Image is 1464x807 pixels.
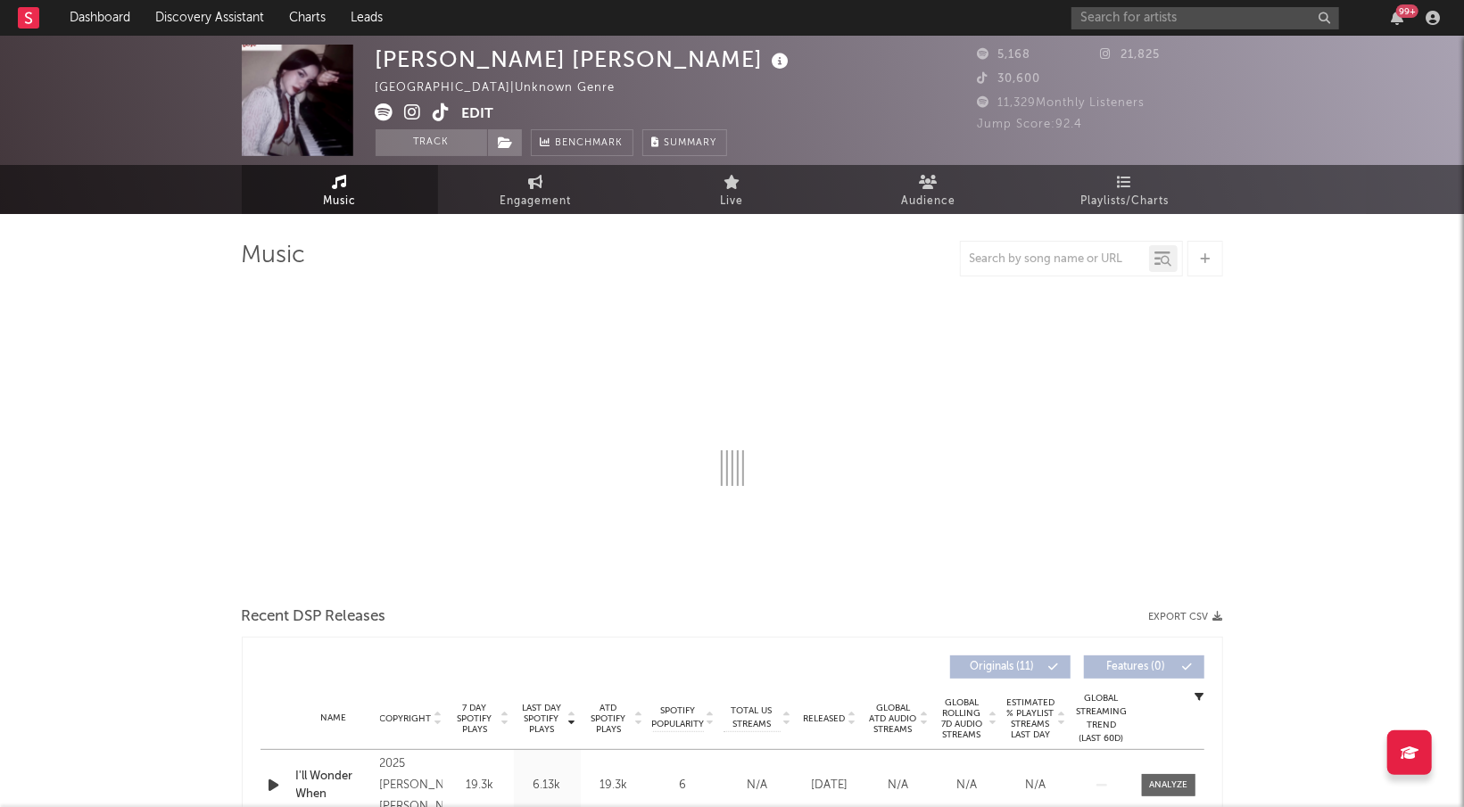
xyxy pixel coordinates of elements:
[1391,11,1403,25] button: 99+
[938,777,997,795] div: N/A
[978,97,1146,109] span: 11,329 Monthly Listeners
[978,73,1041,85] span: 30,600
[296,712,371,725] div: Name
[800,777,860,795] div: [DATE]
[1071,7,1339,29] input: Search for artists
[651,704,704,731] span: Spotify Popularity
[804,713,846,724] span: Released
[1006,697,1055,740] span: Estimated % Playlist Streams Last Day
[1149,612,1223,622] button: Export CSV
[462,103,494,126] button: Edit
[1080,191,1169,212] span: Playlists/Charts
[1396,4,1419,18] div: 99 +
[438,165,634,214] a: Engagement
[642,129,727,156] button: Summary
[961,252,1149,267] input: Search by song name or URL
[724,777,791,795] div: N/A
[1027,165,1223,214] a: Playlists/Charts
[721,191,744,212] span: Live
[901,191,955,212] span: Audience
[869,777,929,795] div: N/A
[1084,655,1204,679] button: Features(0)
[242,606,386,628] span: Recent DSP Releases
[831,165,1027,214] a: Audience
[950,655,1071,679] button: Originals(11)
[585,777,643,795] div: 19.3k
[1100,49,1160,61] span: 21,825
[500,191,572,212] span: Engagement
[869,703,918,735] span: Global ATD Audio Streams
[1075,692,1129,745] div: Global Streaming Trend (Last 60D)
[652,777,715,795] div: 6
[585,703,633,735] span: ATD Spotify Plays
[380,713,432,724] span: Copyright
[962,662,1044,672] span: Originals ( 11 )
[296,768,371,803] a: I'll Wonder When
[938,697,987,740] span: Global Rolling 7D Audio Streams
[556,133,624,154] span: Benchmark
[323,191,356,212] span: Music
[634,165,831,214] a: Live
[518,777,576,795] div: 6.13k
[1096,662,1178,672] span: Features ( 0 )
[665,138,717,148] span: Summary
[242,165,438,214] a: Music
[451,777,509,795] div: 19.3k
[376,45,794,74] div: [PERSON_NAME] [PERSON_NAME]
[518,703,566,735] span: Last Day Spotify Plays
[531,129,633,156] a: Benchmark
[978,119,1083,130] span: Jump Score: 92.4
[376,78,636,99] div: [GEOGRAPHIC_DATA] | Unknown Genre
[724,704,781,731] span: Total US Streams
[451,703,499,735] span: 7 Day Spotify Plays
[978,49,1031,61] span: 5,168
[376,129,487,156] button: Track
[1006,777,1066,795] div: N/A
